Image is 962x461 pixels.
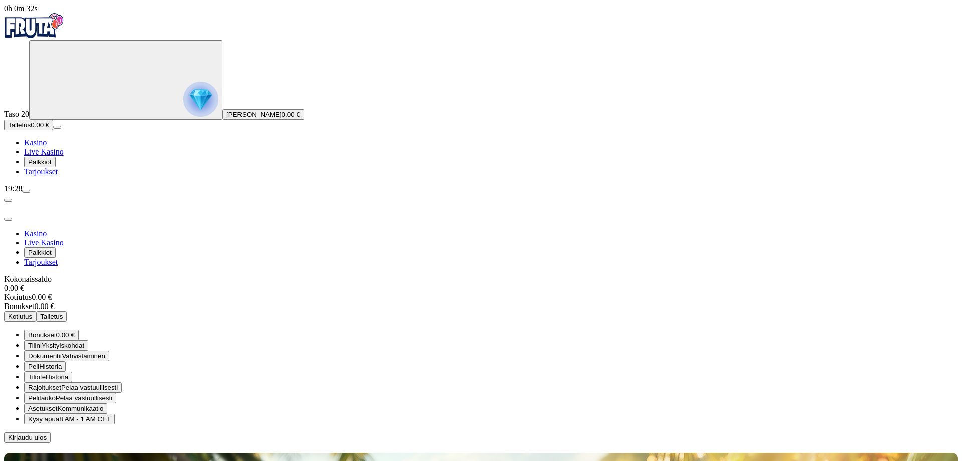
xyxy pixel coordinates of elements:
[4,311,36,322] button: Kotiutus
[42,342,84,349] span: Yksityiskohdat
[222,109,304,120] button: [PERSON_NAME]0.00 €
[22,190,30,193] button: menu
[28,331,56,339] span: Bonukset
[4,31,64,40] a: Fruta
[46,373,68,381] span: Historia
[24,382,122,393] button: limits iconRajoituksetPelaa vastuullisesti
[28,158,52,166] span: Palkkiot
[8,434,47,441] span: Kirjaudu ulos
[24,340,88,351] button: user iconTiliniYksityiskohdat
[4,138,958,176] nav: Main menu
[24,403,107,414] button: info iconAsetuksetKommunikaatio
[24,414,115,424] button: chat iconKysy apua8 AM - 1 AM CET
[226,111,282,118] span: [PERSON_NAME]
[39,363,62,370] span: Historia
[40,313,63,320] span: Talletus
[24,167,58,176] a: Tarjoukset
[4,13,64,38] img: Fruta
[28,363,39,370] span: Peli
[4,218,12,221] button: close
[4,13,958,176] nav: Primary
[28,342,42,349] span: Tilini
[24,229,47,238] a: Kasino
[36,311,67,322] button: Talletus
[4,184,22,193] span: 19:28
[4,302,34,311] span: Bonukset
[24,393,116,403] button: clock iconPelitaukoPelaa vastuullisesti
[28,394,56,402] span: Pelitauko
[31,121,49,129] span: 0.00 €
[28,373,46,381] span: Tiliote
[24,247,56,258] button: Palkkiot
[24,258,58,266] a: Tarjoukset
[24,138,47,147] a: Kasino
[4,199,12,202] button: chevron-left icon
[28,249,52,256] span: Palkkiot
[282,111,300,118] span: 0.00 €
[4,293,958,302] div: 0.00 €
[183,82,218,117] img: reward progress
[56,394,112,402] span: Pelaa vastuullisesti
[28,384,61,391] span: Rajoitukset
[4,4,38,13] span: user session time
[8,121,31,129] span: Talletus
[28,405,58,412] span: Asetukset
[4,275,958,293] div: Kokonaissaldo
[4,302,958,311] div: 0.00 €
[58,405,104,412] span: Kommunikaatio
[24,157,56,167] button: Palkkiot
[4,229,958,267] nav: Main menu
[4,432,51,443] button: Kirjaudu ulos
[24,372,72,382] button: credit-card iconTilioteHistoria
[4,120,53,130] button: Talletusplus icon0.00 €
[29,40,222,120] button: reward progress
[24,361,66,372] button: 777 iconPeliHistoria
[24,238,64,247] a: Live Kasino
[8,313,32,320] span: Kotiutus
[61,384,118,391] span: Pelaa vastuullisesti
[28,415,59,423] span: Kysy apua
[24,351,109,361] button: doc iconDokumentitVahvistaminen
[4,110,29,118] span: Taso 20
[59,415,111,423] span: 8 AM - 1 AM CET
[53,126,61,129] button: menu
[56,331,75,339] span: 0.00 €
[4,284,958,293] div: 0.00 €
[28,352,62,360] span: Dokumentit
[4,293,32,301] span: Kotiutus
[62,352,105,360] span: Vahvistaminen
[24,147,64,156] a: Live Kasino
[24,330,79,340] button: smiley iconBonukset0.00 €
